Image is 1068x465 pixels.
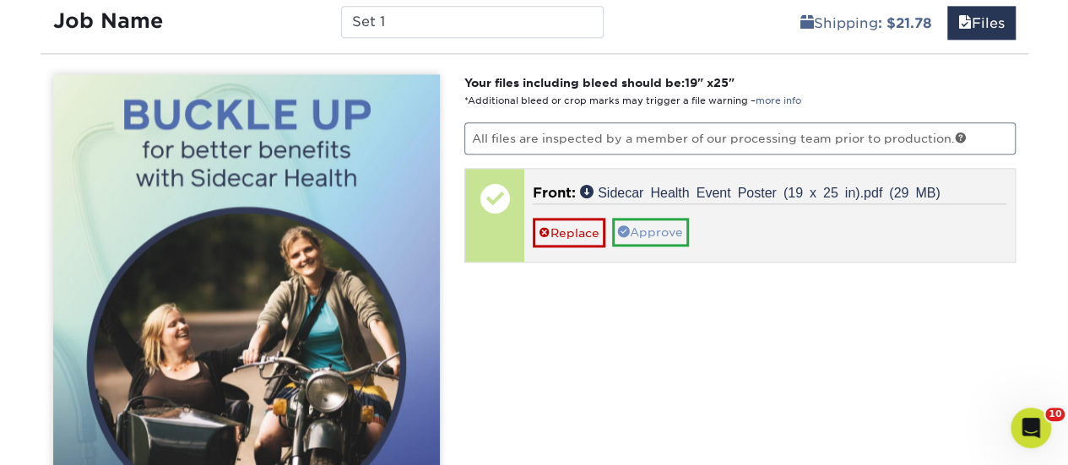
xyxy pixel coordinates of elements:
[713,76,729,89] span: 25
[800,15,814,31] span: shipping
[580,185,941,198] a: Sidecar Health Event Poster (19 x 25 in).pdf (29 MB)
[878,15,932,31] b: : $21.78
[756,95,801,106] a: more info
[341,6,604,38] input: Enter a job name
[533,218,605,247] a: Replace
[789,6,943,40] a: Shipping: $21.78
[958,15,972,31] span: files
[1045,408,1065,421] span: 10
[947,6,1016,40] a: Files
[464,95,801,106] small: *Additional bleed or crop marks may trigger a file warning –
[1011,408,1051,448] iframe: Intercom live chat
[685,76,697,89] span: 19
[464,122,1016,154] p: All files are inspected by a member of our processing team prior to production.
[53,8,163,33] strong: Job Name
[612,218,689,246] a: Approve
[464,76,735,89] strong: Your files including bleed should be: " x "
[533,185,576,201] span: Front:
